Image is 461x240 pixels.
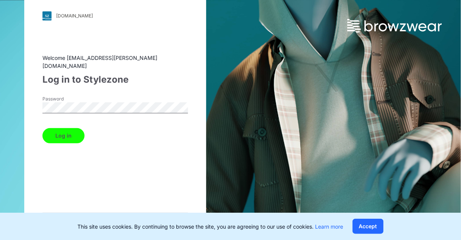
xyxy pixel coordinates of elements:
div: Log in to Stylezone [42,73,188,86]
label: Password [42,96,96,102]
img: svg+xml;base64,PHN2ZyB3aWR0aD0iMjgiIGhlaWdodD0iMjgiIHZpZXdCb3g9IjAgMCAyOCAyOCIgZmlsbD0ibm9uZSIgeG... [42,11,52,20]
button: Accept [353,219,384,234]
div: [DOMAIN_NAME] [56,13,93,19]
div: Welcome [EMAIL_ADDRESS][PERSON_NAME][DOMAIN_NAME] [42,54,188,70]
a: Learn more [315,223,343,230]
p: This site uses cookies. By continuing to browse the site, you are agreeing to our use of cookies. [78,223,343,231]
a: [DOMAIN_NAME] [42,11,188,20]
img: browzwear-logo.73288ffb.svg [347,19,442,33]
button: Log in [42,128,85,143]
